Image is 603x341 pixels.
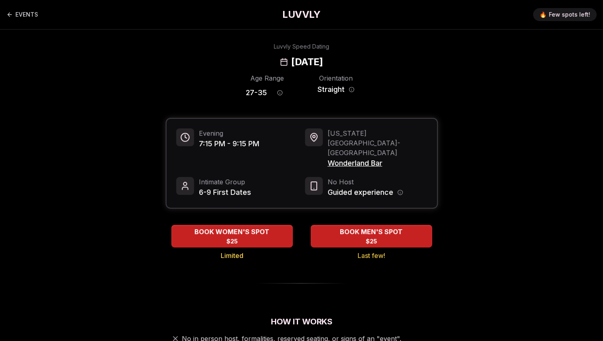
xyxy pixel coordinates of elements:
span: $25 [226,237,238,245]
span: BOOK MEN'S SPOT [338,227,404,237]
button: BOOK MEN'S SPOT - Last few! [311,225,432,247]
span: [US_STATE][GEOGRAPHIC_DATA] - [GEOGRAPHIC_DATA] [328,128,427,158]
span: Wonderland Bar [328,158,427,169]
div: Age Range [246,73,289,83]
a: LUVVLY [282,8,320,21]
button: Host information [397,190,403,195]
span: Guided experience [328,187,393,198]
span: Straight [317,84,345,95]
div: Luvvly Speed Dating [274,43,329,51]
a: Back to events [6,6,38,23]
span: Few spots left! [549,11,590,19]
span: Limited [221,251,243,260]
span: Intimate Group [199,177,251,187]
button: BOOK WOMEN'S SPOT - Limited [171,225,293,247]
span: 7:15 PM - 9:15 PM [199,138,259,149]
span: $25 [366,237,377,245]
button: Orientation information [349,87,354,92]
h2: [DATE] [291,55,323,68]
button: Age range information [271,84,289,102]
div: Orientation [315,73,358,83]
span: 🔥 [539,11,546,19]
span: 6-9 First Dates [199,187,251,198]
span: No Host [328,177,403,187]
span: 27 - 35 [246,87,267,98]
h2: How It Works [166,316,438,327]
span: BOOK WOMEN'S SPOT [193,227,271,237]
span: Evening [199,128,259,138]
span: Last few! [358,251,385,260]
